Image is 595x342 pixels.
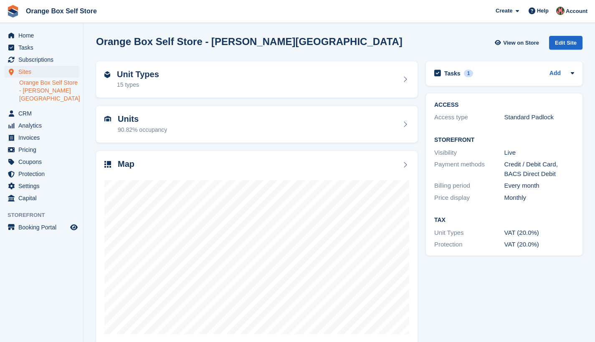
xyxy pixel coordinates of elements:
[69,222,79,232] a: Preview store
[4,180,79,192] a: menu
[434,228,504,238] div: Unit Types
[504,160,575,179] div: Credit / Debit Card, BACS Direct Debit
[434,148,504,158] div: Visibility
[18,221,68,233] span: Booking Portal
[4,42,79,53] a: menu
[504,228,575,238] div: VAT (20.0%)
[549,36,582,53] a: Edit Site
[96,61,418,98] a: Unit Types 15 types
[4,30,79,41] a: menu
[18,30,68,41] span: Home
[504,193,575,203] div: Monthly
[444,70,461,77] h2: Tasks
[19,79,79,103] a: Orange Box Self Store - [PERSON_NAME][GEOGRAPHIC_DATA]
[4,144,79,156] a: menu
[504,181,575,191] div: Every month
[96,106,418,143] a: Units 90.82% occupancy
[4,156,79,168] a: menu
[4,120,79,131] a: menu
[4,192,79,204] a: menu
[18,180,68,192] span: Settings
[18,192,68,204] span: Capital
[18,42,68,53] span: Tasks
[434,240,504,249] div: Protection
[8,211,83,219] span: Storefront
[18,54,68,65] span: Subscriptions
[504,148,575,158] div: Live
[504,240,575,249] div: VAT (20.0%)
[549,36,582,50] div: Edit Site
[18,66,68,78] span: Sites
[18,156,68,168] span: Coupons
[104,161,111,168] img: map-icn-33ee37083ee616e46c38cad1a60f524a97daa1e2b2c8c0bc3eb3415660979fc1.svg
[18,132,68,143] span: Invoices
[556,7,565,15] img: David Clark
[4,132,79,143] a: menu
[4,221,79,233] a: menu
[18,108,68,119] span: CRM
[104,116,111,122] img: unit-icn-7be61d7bf1b0ce9d3e12c5938cc71ed9869f7b940bace4675aadf7bd6d80202e.svg
[117,70,159,79] h2: Unit Types
[18,144,68,156] span: Pricing
[549,69,561,78] a: Add
[7,5,19,18] img: stora-icon-8386f47178a22dfd0bd8f6a31ec36ba5ce8667c1dd55bd0f319d3a0aa187defe.svg
[496,7,512,15] span: Create
[503,39,539,47] span: View on Store
[96,36,403,47] h2: Orange Box Self Store - [PERSON_NAME][GEOGRAPHIC_DATA]
[494,36,542,50] a: View on Store
[434,193,504,203] div: Price display
[4,54,79,65] a: menu
[504,113,575,122] div: Standard Padlock
[434,137,574,143] h2: Storefront
[104,71,110,78] img: unit-type-icn-2b2737a686de81e16bb02015468b77c625bbabd49415b5ef34ead5e3b44a266d.svg
[434,181,504,191] div: Billing period
[464,70,473,77] div: 1
[18,120,68,131] span: Analytics
[434,113,504,122] div: Access type
[4,66,79,78] a: menu
[118,126,167,134] div: 90.82% occupancy
[434,160,504,179] div: Payment methods
[434,217,574,224] h2: Tax
[118,114,167,124] h2: Units
[118,159,134,169] h2: Map
[117,80,159,89] div: 15 types
[434,102,574,108] h2: ACCESS
[4,168,79,180] a: menu
[18,168,68,180] span: Protection
[23,4,100,18] a: Orange Box Self Store
[537,7,549,15] span: Help
[566,7,587,15] span: Account
[4,108,79,119] a: menu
